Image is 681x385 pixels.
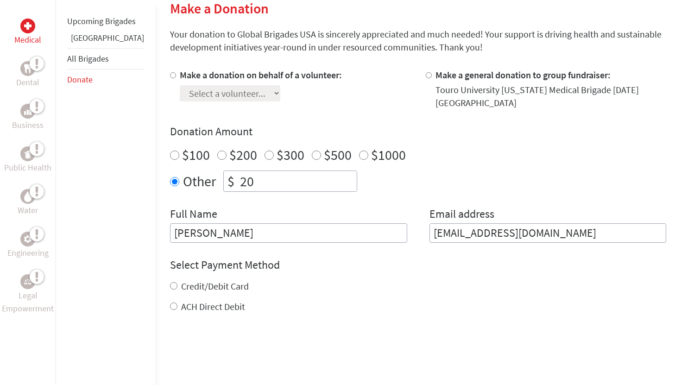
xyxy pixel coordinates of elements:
[170,258,666,272] h4: Select Payment Method
[170,207,217,223] label: Full Name
[18,189,38,217] a: WaterWater
[429,223,667,243] input: Your Email
[7,232,49,259] a: EngineeringEngineering
[4,161,51,174] p: Public Health
[435,69,611,81] label: Make a general donation to group fundraiser:
[435,83,667,109] div: Touro University [US_STATE] Medical Brigade [DATE] [GEOGRAPHIC_DATA]
[67,16,136,26] a: Upcoming Brigades
[18,204,38,217] p: Water
[16,61,39,89] a: DentalDental
[67,69,144,90] li: Donate
[67,48,144,69] li: All Brigades
[12,119,44,132] p: Business
[24,64,32,73] img: Dental
[181,301,245,312] label: ACH Direct Debit
[20,61,35,76] div: Dental
[67,11,144,32] li: Upcoming Brigades
[14,33,41,46] p: Medical
[20,19,35,33] div: Medical
[170,223,407,243] input: Enter Full Name
[180,69,342,81] label: Make a donation on behalf of a volunteer:
[67,53,109,64] a: All Brigades
[238,171,357,191] input: Enter Amount
[14,19,41,46] a: MedicalMedical
[181,280,249,292] label: Credit/Debit Card
[20,104,35,119] div: Business
[429,207,494,223] label: Email address
[229,146,257,164] label: $200
[4,146,51,174] a: Public HealthPublic Health
[67,74,93,85] a: Donate
[20,232,35,246] div: Engineering
[170,28,666,54] p: Your donation to Global Brigades USA is sincerely appreciated and much needed! Your support is dr...
[170,332,311,368] iframe: reCAPTCHA
[20,274,35,289] div: Legal Empowerment
[24,191,32,202] img: Water
[2,274,54,315] a: Legal EmpowermentLegal Empowerment
[24,149,32,158] img: Public Health
[2,289,54,315] p: Legal Empowerment
[24,235,32,243] img: Engineering
[67,32,144,48] li: Guatemala
[324,146,352,164] label: $500
[24,279,32,284] img: Legal Empowerment
[24,107,32,115] img: Business
[371,146,406,164] label: $1000
[16,76,39,89] p: Dental
[20,189,35,204] div: Water
[182,146,210,164] label: $100
[71,32,144,43] a: [GEOGRAPHIC_DATA]
[183,170,216,192] label: Other
[24,22,32,30] img: Medical
[12,104,44,132] a: BusinessBusiness
[277,146,304,164] label: $300
[7,246,49,259] p: Engineering
[20,146,35,161] div: Public Health
[224,171,238,191] div: $
[170,124,666,139] h4: Donation Amount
